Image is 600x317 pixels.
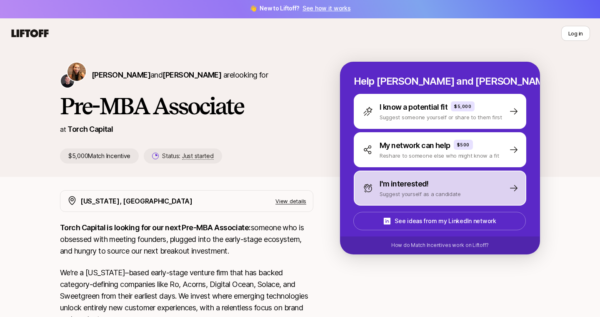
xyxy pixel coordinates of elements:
[380,151,499,160] p: Reshare to someone else who might know a fit
[80,196,192,206] p: [US_STATE], [GEOGRAPHIC_DATA]
[162,70,221,79] span: [PERSON_NAME]
[391,242,489,249] p: How do Match Incentives work on Liftoff?
[182,152,214,160] span: Just started
[60,223,251,232] strong: Torch Capital is looking for our next Pre-MBA Associate:
[67,63,86,81] img: Katie Reiner
[380,140,450,151] p: My network can help
[454,103,471,110] p: $5,000
[61,74,74,88] img: Christopher Harper
[162,151,213,161] p: Status:
[60,222,313,257] p: someone who is obsessed with meeting founders, plugged into the early-stage ecosystem, and hungry...
[60,124,66,135] p: at
[150,70,221,79] span: and
[353,212,526,230] button: See ideas from my LinkedIn network
[92,70,150,79] span: [PERSON_NAME]
[380,113,502,121] p: Suggest someone yourself or share to them first
[395,216,496,226] p: See ideas from my LinkedIn network
[302,5,351,12] a: See how it works
[275,197,306,205] p: View details
[250,3,351,13] span: 👋 New to Liftoff?
[354,75,526,87] p: Help [PERSON_NAME] and [PERSON_NAME] hire
[561,26,590,41] button: Log in
[92,69,268,81] p: are looking for
[67,125,113,133] a: Torch Capital
[60,93,313,118] h1: Pre-MBA Associate
[380,190,461,198] p: Suggest yourself as a candidate
[60,148,139,164] p: $5,000 Match Incentive
[457,141,470,148] p: $500
[380,101,447,113] p: I know a potential fit
[380,178,429,190] p: I'm interested!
